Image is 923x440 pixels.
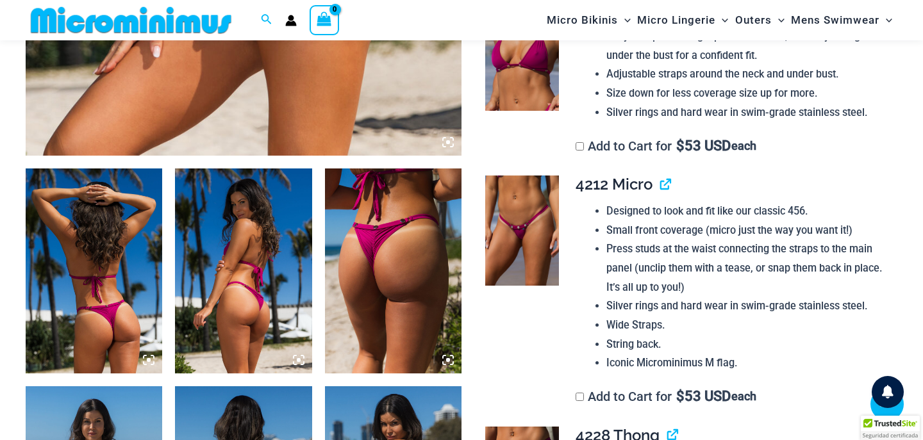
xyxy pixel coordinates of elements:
[715,4,728,37] span: Menu Toggle
[544,4,634,37] a: Micro BikinisMenu ToggleMenu Toggle
[879,4,892,37] span: Menu Toggle
[606,240,886,297] li: Press studs at the waist connecting the straps to the main panel (unclip them with a tease, or sn...
[732,4,788,37] a: OutersMenu ToggleMenu Toggle
[485,175,558,286] img: Tight Rope Pink 319 4212 Micro
[310,5,339,35] a: View Shopping Cart, empty
[547,4,618,37] span: Micro Bikinis
[285,15,297,26] a: Account icon link
[576,393,584,401] input: Add to Cart for$53 USD each
[606,27,886,65] li: Sexy tri top featuring a press stud hem, securely sitting under the bust for a confident fit.
[637,4,715,37] span: Micro Lingerie
[576,138,757,154] label: Add to Cart for
[731,140,756,152] span: each
[606,65,886,84] li: Adjustable straps around the neck and under bust.
[485,1,558,111] img: Tight Rope Pink 319 Top
[325,168,462,373] img: Tight Rope Pink 4228 Thong
[772,4,785,37] span: Menu Toggle
[542,2,897,38] nav: Site Navigation
[606,297,886,316] li: Silver rings and hard wear in swim-grade stainless steel.
[861,416,920,440] div: TrustedSite Certified
[788,4,895,37] a: Mens SwimwearMenu ToggleMenu Toggle
[606,221,886,240] li: Small front coverage (micro just the way you want it!)
[731,390,756,403] span: each
[26,6,237,35] img: MM SHOP LOGO FLAT
[175,168,312,373] img: Tight Rope Pink 319 Top 4228 Thong
[261,12,272,28] a: Search icon link
[676,138,685,154] span: $
[634,4,731,37] a: Micro LingerieMenu ToggleMenu Toggle
[618,4,631,37] span: Menu Toggle
[676,140,731,152] span: 53 USD
[735,4,772,37] span: Outers
[606,335,886,354] li: String back.
[576,175,653,193] span: 4212 Micro
[576,389,757,404] label: Add to Cart for
[676,388,685,404] span: $
[606,84,886,103] li: Size down for less coverage size up for more.
[606,354,886,373] li: Iconic Microminimus M flag.
[791,4,879,37] span: Mens Swimwear
[26,168,162,373] img: Tight Rope Pink 319 Top 4228 Thong
[606,316,886,335] li: Wide Straps.
[576,142,584,151] input: Add to Cart for$53 USD each
[676,390,731,403] span: 53 USD
[606,202,886,221] li: Designed to look and fit like our classic 456.
[606,103,886,122] li: Silver rings and hard wear in swim-grade stainless steel.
